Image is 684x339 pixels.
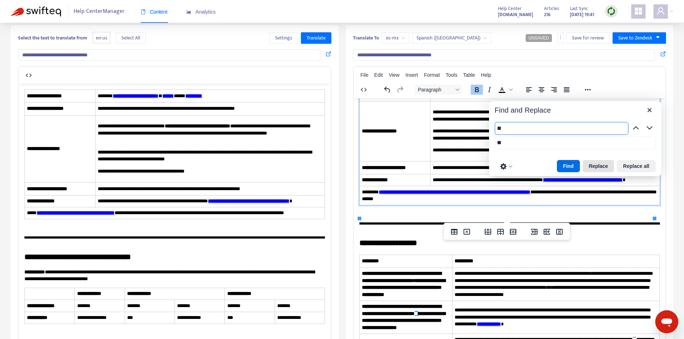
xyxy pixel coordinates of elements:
[617,160,655,172] button: Replace all
[353,34,379,42] b: Translate To
[535,85,548,95] button: Align center
[529,36,549,41] span: UNSAVED
[570,11,594,19] strong: [DATE] 19:41
[481,72,491,78] span: Help
[498,11,533,19] strong: [DOMAIN_NAME]
[386,33,405,43] span: es-mx
[582,85,594,95] button: Reveal or hide additional toolbar items
[643,104,656,116] button: Close
[461,227,473,237] button: Delete table
[381,85,394,95] button: Undo
[141,9,146,14] span: book
[655,35,660,40] span: caret-down
[498,10,533,19] a: [DOMAIN_NAME]
[494,227,507,237] button: Insert row after
[417,33,487,43] span: Spanish (Mexico)
[186,9,216,15] span: Analytics
[528,227,540,237] button: Insert column before
[374,72,383,78] span: Edit
[307,34,326,42] span: Translate
[405,72,418,78] span: Insert
[656,7,665,15] span: user
[18,34,87,42] b: Select the text to translate from
[483,85,495,95] button: Italic
[360,72,369,78] span: File
[394,85,406,95] button: Redo
[613,32,666,44] button: Save to Zendeskcaret-down
[496,85,514,95] div: Text color Black
[74,5,125,18] span: Help Center Manager
[570,5,588,13] span: Last Sync
[634,7,643,15] span: appstore
[471,85,483,95] button: Bold
[498,161,515,171] button: Preferences
[11,6,61,17] img: Swifteq
[186,9,191,14] span: area-chart
[448,227,460,237] button: Table properties
[389,72,400,78] span: View
[560,85,573,95] button: Justify
[507,227,519,237] button: Delete row
[93,32,110,44] span: en-us
[566,32,610,44] button: Save for review
[523,85,535,95] button: Align left
[630,122,642,134] button: Previous
[548,85,560,95] button: Align right
[607,7,616,16] img: sync.dc5367851b00ba804db3.png
[301,32,331,44] button: Translate
[558,35,563,40] span: more
[583,160,614,172] button: Replace
[557,160,580,172] button: Find
[544,5,559,13] span: Articles
[269,32,298,44] button: Settings
[572,34,604,42] span: Save for review
[553,227,566,237] button: Delete column
[618,34,652,42] span: Save to Zendesk
[275,34,292,42] span: Settings
[643,122,656,134] button: Next
[498,5,522,13] span: Help Center
[415,85,462,95] button: Block Paragraph
[116,32,146,44] button: Select All
[544,11,550,19] strong: 216
[655,310,678,333] iframe: Button to launch messaging window
[558,32,563,44] button: more
[418,87,453,93] span: Paragraph
[121,34,140,42] span: Select All
[424,72,440,78] span: Format
[463,72,475,78] span: Table
[541,227,553,237] button: Insert column after
[482,227,494,237] button: Insert row before
[141,9,168,15] span: Content
[446,72,457,78] span: Tools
